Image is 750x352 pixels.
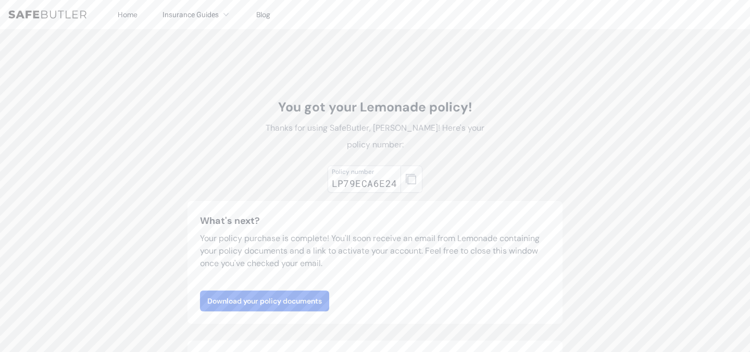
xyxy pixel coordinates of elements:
[162,8,231,21] button: Insurance Guides
[332,168,397,176] div: Policy number
[256,10,270,19] a: Blog
[258,99,492,116] h1: You got your Lemonade policy!
[200,291,329,311] a: Download your policy documents
[332,176,397,191] div: LP79ECA6E24
[8,10,86,19] img: SafeButler Text Logo
[118,10,137,19] a: Home
[200,213,550,228] h3: What's next?
[200,232,550,270] p: Your policy purchase is complete! You'll soon receive an email from Lemonade containing your poli...
[258,120,492,153] p: Thanks for using SafeButler, [PERSON_NAME]! Here's your policy number:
